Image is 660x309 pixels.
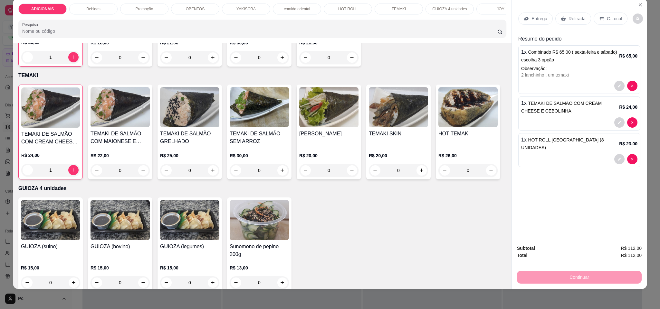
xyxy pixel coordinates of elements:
[614,81,625,91] button: decrease-product-quantity
[621,245,642,252] span: R$ 112,00
[68,165,79,175] button: increase-product-quantity
[230,130,289,145] h4: TEMAKI DE SALMÃO SEM ARROZ
[301,52,311,63] button: decrease-product-quantity
[369,152,428,159] p: R$ 20,00
[607,15,622,22] p: C.Local
[21,130,80,146] h4: TEMAKI DE SALMÃO COM CREAM CHEESE E CEBOLINHA
[299,40,359,46] p: R$ 28,00
[517,253,527,258] strong: Total
[569,15,586,22] p: Retirada
[284,6,310,12] p: comida oriental
[301,165,311,176] button: decrease-product-quantity
[22,28,497,34] input: Pesquisa
[21,152,80,159] p: R$ 24,00
[160,87,219,127] img: product-image
[236,6,256,12] p: YAKISOBA
[91,130,150,145] h4: TEMAKI DE SALMÃO COM MAIONESE E CEBOLINHA
[531,15,547,22] p: Entrega
[160,152,219,159] p: R$ 25,00
[231,165,241,176] button: decrease-product-quantity
[521,50,617,62] span: Combinado R$ 65,00 ( sexta-feira e sábado) escolha 3 opção
[21,265,80,271] p: R$ 15,00
[86,6,100,12] p: Bebidas
[521,48,619,64] p: 1 x
[486,165,496,176] button: increase-product-quantity
[231,277,241,288] button: decrease-product-quantity
[160,265,219,271] p: R$ 15,00
[23,52,33,62] button: decrease-product-quantity
[392,6,406,12] p: TEMAKI
[614,117,625,128] button: decrease-product-quantity
[627,117,637,128] button: decrease-product-quantity
[92,277,102,288] button: decrease-product-quantity
[347,52,357,63] button: increase-product-quantity
[208,165,218,176] button: increase-product-quantity
[91,243,150,250] h4: GUIOZA (bovino)
[161,277,172,288] button: decrease-product-quantity
[619,53,637,59] p: R$ 65,00
[432,6,467,12] p: GUIOZA 4 unidades
[230,200,289,240] img: product-image
[619,141,637,147] p: R$ 23,00
[521,72,637,78] div: 2 lanchinho , um temaki
[338,6,358,12] p: HOT ROLL
[299,87,359,127] img: product-image
[440,165,450,176] button: decrease-product-quantity
[521,136,619,151] p: 1 x
[230,87,289,127] img: product-image
[370,165,380,176] button: decrease-product-quantity
[438,152,498,159] p: R$ 26,00
[521,101,602,114] span: TEMAKI DE SALMÃO COM CREAM CHEESE E CEBOLINHA
[208,52,218,63] button: increase-product-quantity
[518,35,640,43] p: Resumo do pedido
[186,6,205,12] p: OBENTOS
[438,130,498,138] h4: HOT TEMAKI
[416,165,427,176] button: increase-product-quantity
[18,185,506,192] p: GUIOZA 4 unidades
[299,152,359,159] p: R$ 20,00
[160,243,219,250] h4: GUIOZA (legumes)
[161,165,172,176] button: decrease-product-quantity
[230,40,289,46] p: R$ 30,00
[69,277,79,288] button: increase-product-quantity
[517,246,535,251] strong: Subtotal
[21,243,80,250] h4: GUIOZA (suino)
[92,165,102,176] button: decrease-product-quantity
[160,130,219,145] h4: TEMAKI DE SALMÃO GRELHADO
[347,165,357,176] button: increase-product-quantity
[633,14,643,24] button: decrease-product-quantity
[438,87,498,127] img: product-image
[299,130,359,138] h4: [PERSON_NAME]
[160,200,219,240] img: product-image
[277,277,288,288] button: increase-product-quantity
[627,81,637,91] button: decrease-product-quantity
[22,22,40,27] label: Pesquisa
[161,52,172,63] button: decrease-product-quantity
[138,165,148,176] button: increase-product-quantity
[91,152,150,159] p: R$ 22,00
[31,6,54,12] p: ADICIONAIS
[138,52,148,63] button: increase-product-quantity
[91,40,150,46] p: R$ 28,00
[230,265,289,271] p: R$ 13,00
[497,6,504,12] p: JOY
[230,152,289,159] p: R$ 30,00
[23,165,33,175] button: decrease-product-quantity
[619,104,637,110] p: R$ 24,00
[136,6,153,12] p: Promoção
[230,243,289,258] h4: Sunomono de pepino 200g
[277,165,288,176] button: increase-product-quantity
[621,252,642,259] span: R$ 112,00
[91,87,150,127] img: product-image
[68,52,79,62] button: increase-product-quantity
[21,200,80,240] img: product-image
[277,52,288,63] button: increase-product-quantity
[627,154,637,164] button: decrease-product-quantity
[92,52,102,63] button: decrease-product-quantity
[614,154,625,164] button: decrease-product-quantity
[208,277,218,288] button: increase-product-quantity
[22,277,33,288] button: decrease-product-quantity
[91,265,150,271] p: R$ 15,00
[521,137,604,150] span: HOT ROLL [GEOGRAPHIC_DATA] (8 UNIDADES)
[91,200,150,240] img: product-image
